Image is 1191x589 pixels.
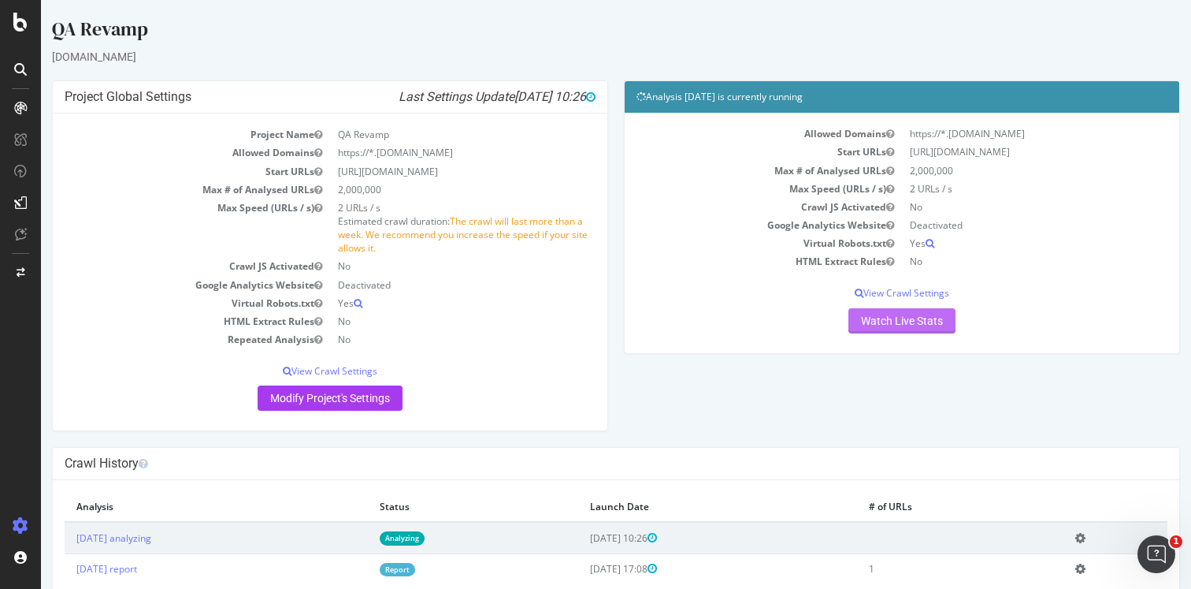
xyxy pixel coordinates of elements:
td: Start URLs [595,143,861,161]
td: No [861,198,1126,216]
div: [DOMAIN_NAME] [11,49,1139,65]
td: Google Analytics Website [595,216,861,234]
td: No [289,257,555,275]
td: Max Speed (URLs / s) [24,199,289,258]
td: Virtual Robots.txt [24,294,289,312]
td: No [289,330,555,349]
span: 1 [1170,535,1182,548]
td: Repeated Analysis [24,330,289,349]
iframe: Intercom live chat [1137,535,1175,573]
td: Deactivated [861,216,1126,234]
td: Max # of Analysed URLs [24,181,289,199]
td: 2 URLs / s Estimated crawl duration: [289,199,555,258]
td: Start URLs [24,162,289,181]
td: 2,000,000 [861,162,1126,180]
h4: Crawl History [24,456,1126,472]
td: Crawl JS Activated [595,198,861,216]
td: [URL][DOMAIN_NAME] [861,143,1126,161]
td: Allowed Domains [24,144,289,162]
td: Deactivated [289,276,555,294]
a: Modify Project's Settings [217,386,362,411]
h4: Analysis [DATE] is currently running [595,89,1126,105]
td: 1 [816,554,1022,584]
td: No [289,312,555,330]
td: Max # of Analysed URLs [595,162,861,180]
th: Analysis [24,492,327,522]
td: Yes [861,234,1126,252]
span: The crawl will last more than a week. We recommend you increase the speed if your site allows it. [297,214,547,255]
td: https://*.[DOMAIN_NAME] [861,125,1126,143]
td: Max Speed (URLs / s) [595,180,861,198]
span: [DATE] 10:26 [473,89,555,104]
td: Crawl JS Activated [24,257,289,275]
td: No [861,252,1126,270]
a: Analyzing [339,531,384,545]
a: [DATE] report [35,562,96,576]
span: [DATE] 10:26 [549,531,616,545]
td: Project Name [24,125,289,144]
td: Google Analytics Website [24,276,289,294]
td: Allowed Domains [595,125,861,143]
td: Virtual Robots.txt [595,234,861,252]
a: [DATE] analyzing [35,531,110,545]
p: View Crawl Settings [595,286,1126,300]
th: Launch Date [537,492,816,522]
td: [URL][DOMAIN_NAME] [289,162,555,181]
td: Yes [289,294,555,312]
th: # of URLs [816,492,1022,522]
span: [DATE] 17:08 [549,562,616,576]
h4: Project Global Settings [24,89,555,105]
td: 2 URLs / s [861,180,1126,198]
td: HTML Extract Rules [24,312,289,330]
th: Status [327,492,538,522]
a: Watch Live Stats [807,308,915,334]
i: Last Settings Update [358,89,555,105]
a: Report [339,563,374,576]
div: QA Revamp [11,16,1139,49]
td: HTML Extract Rules [595,252,861,270]
td: 2,000,000 [289,181,555,199]
td: https://*.[DOMAIN_NAME] [289,144,555,162]
p: View Crawl Settings [24,364,555,378]
td: QA Revamp [289,125,555,144]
